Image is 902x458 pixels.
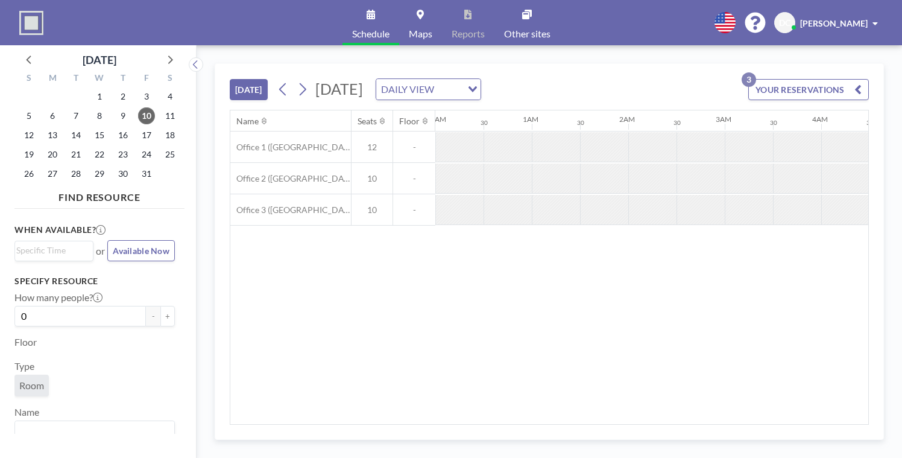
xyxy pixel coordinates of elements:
button: YOUR RESERVATIONS3 [748,79,869,100]
button: Available Now [107,240,175,261]
div: 30 [481,119,488,127]
div: [DATE] [83,51,116,68]
span: Friday, October 10, 2025 [138,107,155,124]
span: Friday, October 24, 2025 [138,146,155,163]
div: Search for option [15,241,93,259]
button: - [146,306,160,326]
span: Thursday, October 30, 2025 [115,165,131,182]
div: S [17,71,41,87]
span: DC [779,17,790,28]
span: Office 3 ([GEOGRAPHIC_DATA]) [230,205,351,215]
span: - [393,142,435,153]
span: Monday, October 27, 2025 [44,165,61,182]
label: Type [14,360,34,372]
span: Tuesday, October 21, 2025 [68,146,84,163]
span: Tuesday, October 14, 2025 [68,127,84,144]
span: DAILY VIEW [379,81,437,97]
div: M [41,71,65,87]
span: 12 [352,142,393,153]
div: Floor [399,116,420,127]
span: Sunday, October 12, 2025 [20,127,37,144]
span: [DATE] [315,80,363,98]
label: Name [14,406,39,418]
span: Wednesday, October 1, 2025 [91,88,108,105]
span: Office 2 ([GEOGRAPHIC_DATA]) [230,173,351,184]
div: S [158,71,181,87]
h4: FIND RESOURCE [14,186,184,203]
img: organization-logo [19,11,43,35]
div: Search for option [15,421,174,442]
span: Wednesday, October 8, 2025 [91,107,108,124]
span: Other sites [504,29,550,39]
span: Reports [452,29,485,39]
span: Thursday, October 2, 2025 [115,88,131,105]
span: Room [19,380,44,391]
span: - [393,205,435,215]
span: Sunday, October 19, 2025 [20,146,37,163]
div: Seats [358,116,377,127]
span: Saturday, October 4, 2025 [162,88,178,105]
span: Thursday, October 9, 2025 [115,107,131,124]
button: + [160,306,175,326]
span: or [96,245,105,257]
span: Tuesday, October 28, 2025 [68,165,84,182]
span: Sunday, October 5, 2025 [20,107,37,124]
span: Thursday, October 16, 2025 [115,127,131,144]
span: Friday, October 3, 2025 [138,88,155,105]
span: 10 [352,173,393,184]
span: Wednesday, October 29, 2025 [91,165,108,182]
div: 12AM [426,115,446,124]
span: Office 1 ([GEOGRAPHIC_DATA]) [230,142,351,153]
input: Search for option [438,81,461,97]
div: 30 [577,119,584,127]
label: How many people? [14,291,102,304]
span: Schedule [352,29,389,39]
input: Search for option [16,424,168,439]
h3: Specify resource [14,276,175,287]
span: Friday, October 17, 2025 [138,127,155,144]
div: T [111,71,134,87]
label: Floor [14,336,37,348]
div: Search for option [376,79,481,100]
div: 4AM [812,115,828,124]
div: 2AM [619,115,635,124]
input: Search for option [16,244,86,257]
span: Monday, October 13, 2025 [44,127,61,144]
span: Saturday, October 18, 2025 [162,127,178,144]
span: Maps [409,29,432,39]
div: W [88,71,112,87]
span: Sunday, October 26, 2025 [20,165,37,182]
span: Friday, October 31, 2025 [138,165,155,182]
span: Saturday, October 11, 2025 [162,107,178,124]
span: - [393,173,435,184]
button: [DATE] [230,79,268,100]
span: Tuesday, October 7, 2025 [68,107,84,124]
p: 3 [742,72,756,87]
span: [PERSON_NAME] [800,18,868,28]
span: Thursday, October 23, 2025 [115,146,131,163]
div: 30 [866,119,874,127]
div: 3AM [716,115,731,124]
div: 30 [770,119,777,127]
span: Saturday, October 25, 2025 [162,146,178,163]
span: Wednesday, October 22, 2025 [91,146,108,163]
div: 1AM [523,115,538,124]
span: Available Now [113,246,169,256]
span: Wednesday, October 15, 2025 [91,127,108,144]
div: T [65,71,88,87]
div: F [134,71,158,87]
span: Monday, October 20, 2025 [44,146,61,163]
span: 10 [352,205,393,215]
span: Monday, October 6, 2025 [44,107,61,124]
div: Name [236,116,259,127]
div: 30 [673,119,681,127]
